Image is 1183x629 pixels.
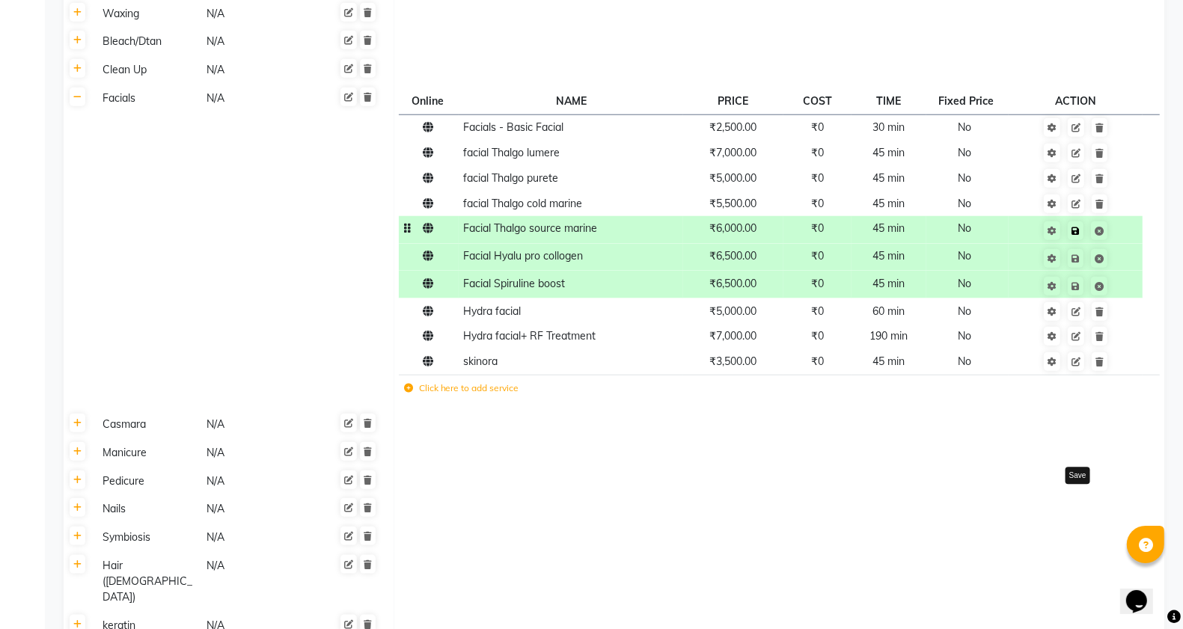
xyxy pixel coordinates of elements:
[958,355,971,368] span: No
[205,556,308,607] div: N/A
[205,444,308,462] div: N/A
[958,171,971,185] span: No
[958,120,971,134] span: No
[97,415,199,434] div: Casmara
[872,171,905,185] span: 45 min
[97,500,199,518] div: Nails
[97,528,199,547] div: Symbiosis
[399,89,459,114] th: Online
[97,89,199,108] div: Facials
[205,528,308,547] div: N/A
[709,221,756,235] span: ₹6,000.00
[205,61,308,79] div: N/A
[958,277,971,290] span: No
[97,32,199,51] div: Bleach/Dtan
[459,89,683,114] th: NAME
[464,146,560,159] span: facial Thalgo lumere
[205,4,308,23] div: N/A
[872,249,905,263] span: 45 min
[464,120,564,134] span: Facials - Basic Facial
[958,304,971,318] span: No
[464,355,498,368] span: skinora
[709,171,756,185] span: ₹5,000.00
[683,89,783,114] th: PRICE
[958,329,971,343] span: No
[709,277,756,290] span: ₹6,500.00
[709,304,756,318] span: ₹5,000.00
[958,197,971,210] span: No
[869,329,908,343] span: 190 min
[811,355,824,368] span: ₹0
[811,146,824,159] span: ₹0
[464,221,598,235] span: Facial Thalgo source marine
[97,444,199,462] div: Manicure
[97,556,199,607] div: Hair ([DEMOGRAPHIC_DATA])
[205,472,308,491] div: N/A
[872,197,905,210] span: 45 min
[464,171,559,185] span: facial Thalgo purete
[709,329,756,343] span: ₹7,000.00
[464,304,522,318] span: Hydra facial
[811,197,824,210] span: ₹0
[872,277,905,290] span: 45 min
[1009,89,1143,114] th: ACTION
[709,249,756,263] span: ₹6,500.00
[872,304,905,318] span: 60 min
[404,381,519,395] label: Click here to add service
[97,61,199,79] div: Clean Up
[205,500,308,518] div: N/A
[709,146,756,159] span: ₹7,000.00
[926,89,1009,114] th: Fixed Price
[464,197,583,210] span: facial Thalgo cold marine
[709,197,756,210] span: ₹5,500.00
[811,249,824,263] span: ₹0
[872,355,905,368] span: 45 min
[811,171,824,185] span: ₹0
[958,221,971,235] span: No
[205,415,308,434] div: N/A
[464,249,584,263] span: Facial Hyalu pro collogen
[709,355,756,368] span: ₹3,500.00
[958,249,971,263] span: No
[464,329,596,343] span: Hydra facial+ RF Treatment
[811,277,824,290] span: ₹0
[205,89,308,108] div: N/A
[464,277,566,290] span: Facial Spiruline boost
[1066,467,1090,485] div: Save
[872,146,905,159] span: 45 min
[872,120,905,134] span: 30 min
[811,329,824,343] span: ₹0
[97,4,199,23] div: Waxing
[205,32,308,51] div: N/A
[97,472,199,491] div: Pedicure
[811,120,824,134] span: ₹0
[783,89,852,114] th: COST
[872,221,905,235] span: 45 min
[811,221,824,235] span: ₹0
[709,120,756,134] span: ₹2,500.00
[958,146,971,159] span: No
[1120,569,1168,614] iframe: chat widget
[811,304,824,318] span: ₹0
[852,89,926,114] th: TIME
